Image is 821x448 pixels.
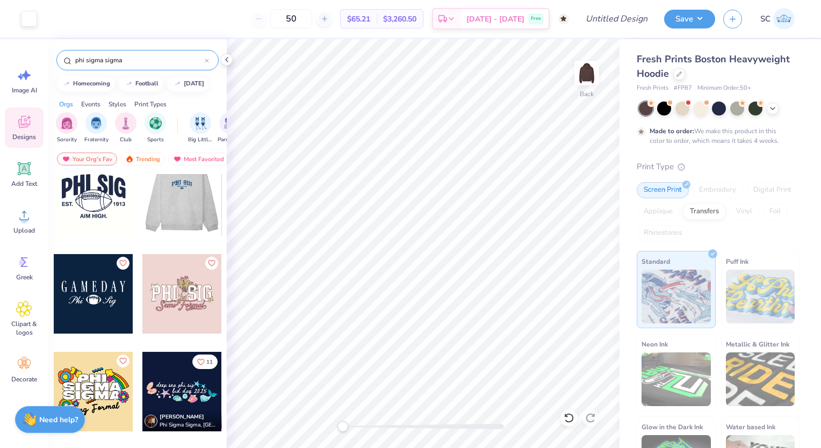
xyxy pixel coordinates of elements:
div: Orgs [59,99,73,109]
div: We make this product in this color to order, which means it takes 4 weeks. [650,126,782,146]
button: Like [205,257,218,270]
img: most_fav.gif [173,155,182,163]
span: Fraternity [84,136,109,144]
strong: Made to order: [650,127,694,135]
span: 11 [206,359,213,365]
span: [PERSON_NAME] [160,413,204,421]
span: Designs [12,133,36,141]
img: trend_line.gif [125,81,133,87]
div: football [135,81,159,86]
img: Parent's Weekend Image [224,117,236,129]
button: homecoming [56,76,115,92]
span: Sorority [57,136,77,144]
div: Foil [762,204,788,220]
input: Try "Alpha" [74,55,205,66]
img: Sports Image [149,117,162,129]
div: Trending [120,153,165,165]
div: filter for Parent's Weekend [218,112,242,144]
span: SC [760,13,770,25]
span: Upload [13,226,35,235]
span: Fresh Prints [637,84,668,93]
div: Rhinestones [637,225,689,241]
div: Your Org's Fav [57,153,117,165]
img: most_fav.gif [62,155,70,163]
div: Transfers [683,204,726,220]
div: Screen Print [637,182,689,198]
button: Save [664,10,715,28]
button: filter button [188,112,213,144]
div: filter for Fraternity [84,112,109,144]
img: Sorority Image [61,117,73,129]
div: Back [580,89,594,99]
input: Untitled Design [577,8,656,30]
span: Parent's Weekend [218,136,242,144]
img: trend_line.gif [173,81,182,87]
span: Club [120,136,132,144]
div: filter for Sorority [56,112,77,144]
div: filter for Club [115,112,136,144]
span: Greek [16,273,33,281]
button: Like [117,257,129,270]
a: SC [755,8,800,30]
span: Puff Ink [726,256,748,267]
button: filter button [56,112,77,144]
span: Fresh Prints Boston Heavyweight Hoodie [637,53,790,80]
span: Decorate [11,375,37,384]
span: Free [531,15,541,23]
span: # FP87 [674,84,692,93]
div: homecoming [73,81,110,86]
span: Water based Ink [726,421,775,432]
div: Applique [637,204,680,220]
div: filter for Big Little Reveal [188,112,213,144]
img: Puff Ink [726,270,795,323]
button: filter button [84,112,109,144]
strong: Need help? [39,415,78,425]
div: filter for Sports [145,112,166,144]
div: Events [81,99,100,109]
input: – – [270,9,312,28]
span: Add Text [11,179,37,188]
img: Club Image [120,117,132,129]
img: trend_line.gif [62,81,71,87]
div: Print Type [637,161,800,173]
div: Embroidery [692,182,743,198]
span: Phi Sigma Sigma, [GEOGRAPHIC_DATA] [160,421,218,429]
div: halloween [184,81,204,86]
div: Vinyl [729,204,759,220]
div: Accessibility label [337,421,348,432]
span: Big Little Reveal [188,136,213,144]
button: Like [117,355,129,367]
img: Metallic & Glitter Ink [726,352,795,406]
button: [DATE] [167,76,209,92]
span: Clipart & logos [6,320,42,337]
div: Styles [109,99,126,109]
span: Metallic & Glitter Ink [726,338,789,350]
span: Neon Ink [642,338,668,350]
span: Sports [147,136,164,144]
div: Digital Print [746,182,798,198]
img: Standard [642,270,711,323]
span: $3,260.50 [383,13,416,25]
img: Neon Ink [642,352,711,406]
span: Standard [642,256,670,267]
button: filter button [218,112,242,144]
img: trending.gif [125,155,134,163]
span: $65.21 [347,13,370,25]
button: filter button [115,112,136,144]
button: Like [192,355,218,369]
button: football [119,76,163,92]
img: Big Little Reveal Image [195,117,206,129]
span: Glow in the Dark Ink [642,421,703,432]
img: Back [576,62,597,84]
img: Sadie Case [773,8,795,30]
span: Image AI [12,86,37,95]
div: Print Types [134,99,167,109]
span: [DATE] - [DATE] [466,13,524,25]
div: Most Favorited [168,153,229,165]
span: Minimum Order: 50 + [697,84,751,93]
img: Fraternity Image [90,117,102,129]
button: filter button [145,112,166,144]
